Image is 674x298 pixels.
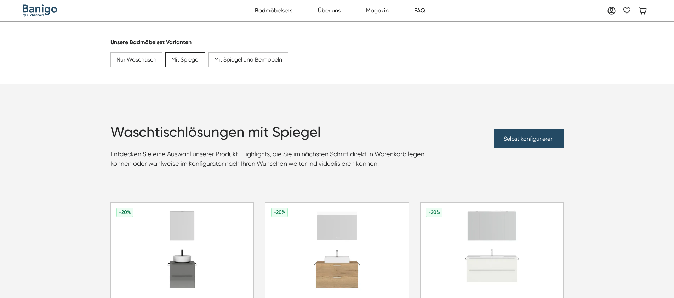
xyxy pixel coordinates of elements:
div: Nur Waschtisch [116,55,156,64]
a: Über uns [314,4,344,18]
div: -20% [274,209,285,216]
a: Badmöbelsets [251,4,296,18]
a: Magazin [362,4,393,18]
div: Mit Spiegel und Beimöbeln [214,55,282,64]
a: Nur Waschtisch [110,52,162,67]
a: home [23,4,57,17]
h1: Waschtischlösungen mit Spiegel [110,124,440,141]
div: -20% [119,209,131,216]
div: -20% [428,209,440,216]
a: Mit Spiegel und Beimöbeln [208,52,288,67]
a: Mit Spiegel [165,52,205,67]
strong: Unsere Badmöbelset Varianten [110,39,192,46]
a: Selbst konfigurieren [494,129,564,148]
p: Entdecken Sie eine Auswahl unserer Produkt-Highlights, die Sie im nächsten Schritt direkt in Ware... [110,149,440,168]
a: FAQ [410,4,429,18]
div: Mit Spiegel [171,55,199,64]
